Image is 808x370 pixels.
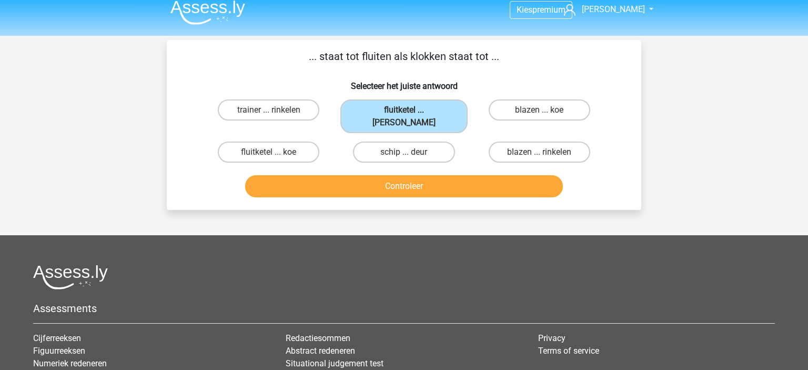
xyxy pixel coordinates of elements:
[582,4,645,14] span: [PERSON_NAME]
[286,358,383,368] a: Situational judgement test
[538,333,565,343] a: Privacy
[510,3,572,17] a: Kiespremium
[353,142,454,163] label: schip ... deur
[560,3,646,16] a: [PERSON_NAME]
[218,142,319,163] label: fluitketel ... koe
[184,48,624,64] p: ... staat tot fluiten als klokken staat tot ...
[538,346,599,356] a: Terms of service
[218,99,319,121] label: trainer ... rinkelen
[33,346,85,356] a: Figuurreeksen
[489,99,590,121] label: blazen ... koe
[517,5,532,15] span: Kies
[340,99,467,133] label: fluitketel ... [PERSON_NAME]
[33,265,108,289] img: Assessly logo
[532,5,565,15] span: premium
[489,142,590,163] label: blazen ... rinkelen
[286,346,355,356] a: Abstract redeneren
[33,333,81,343] a: Cijferreeksen
[33,358,107,368] a: Numeriek redeneren
[184,73,624,91] h6: Selecteer het juiste antwoord
[286,333,350,343] a: Redactiesommen
[33,302,775,315] h5: Assessments
[245,175,563,197] button: Controleer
